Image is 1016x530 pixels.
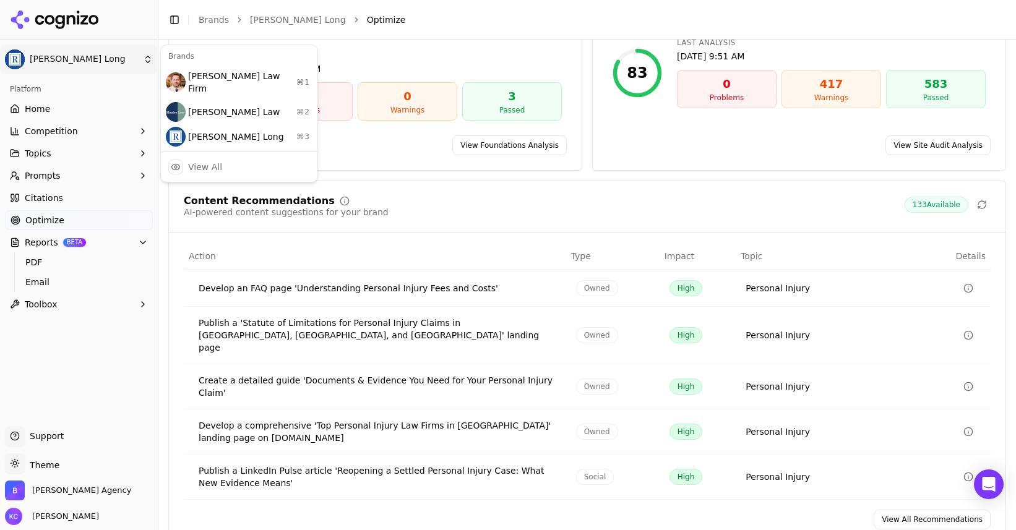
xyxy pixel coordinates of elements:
div: [PERSON_NAME] Law Firm [163,65,315,100]
span: ⌘ 2 [296,107,310,117]
img: Munley Law [166,102,186,122]
img: Regan Zambri Long [166,127,186,147]
div: [PERSON_NAME] Law [163,100,315,124]
div: [PERSON_NAME] Long [163,124,315,149]
div: View All [188,161,222,173]
span: ⌘ 3 [296,132,310,142]
div: Current brand: Regan Zambri Long [160,45,318,182]
img: Giddens Law Firm [166,72,186,92]
div: Brands [163,48,315,65]
span: ⌘ 1 [296,77,310,87]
